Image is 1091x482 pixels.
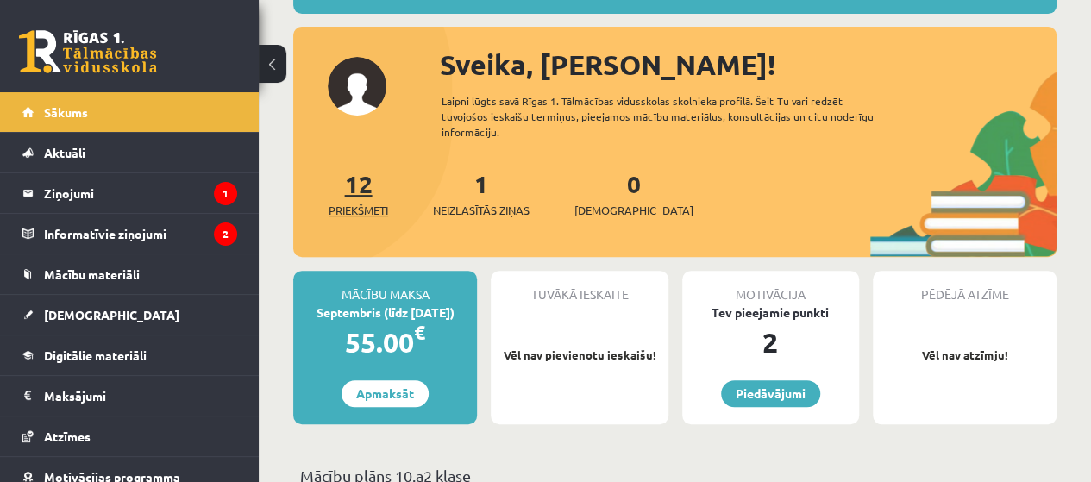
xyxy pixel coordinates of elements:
[414,320,425,345] span: €
[44,104,88,120] span: Sākums
[342,380,429,407] a: Apmaksāt
[440,44,1057,85] div: Sveika, [PERSON_NAME]!
[44,376,237,416] legend: Maksājumi
[329,202,388,219] span: Priekšmeti
[22,295,237,335] a: [DEMOGRAPHIC_DATA]
[44,347,147,363] span: Digitālie materiāli
[44,173,237,213] legend: Ziņojumi
[22,254,237,294] a: Mācību materiāli
[44,307,179,322] span: [DEMOGRAPHIC_DATA]
[574,168,693,219] a: 0[DEMOGRAPHIC_DATA]
[44,266,140,282] span: Mācību materiāli
[214,182,237,205] i: 1
[329,168,388,219] a: 12Priekšmeti
[873,271,1057,304] div: Pēdējā atzīme
[433,202,530,219] span: Neizlasītās ziņas
[491,271,668,304] div: Tuvākā ieskaite
[442,93,900,140] div: Laipni lūgts savā Rīgas 1. Tālmācības vidusskolas skolnieka profilā. Šeit Tu vari redzēt tuvojošo...
[44,145,85,160] span: Aktuāli
[44,214,237,254] legend: Informatīvie ziņojumi
[22,92,237,132] a: Sākums
[22,376,237,416] a: Maksājumi
[293,304,477,322] div: Septembris (līdz [DATE])
[44,429,91,444] span: Atzīmes
[293,322,477,363] div: 55.00
[682,304,859,322] div: Tev pieejamie punkti
[214,222,237,246] i: 2
[19,30,157,73] a: Rīgas 1. Tālmācības vidusskola
[22,416,237,456] a: Atzīmes
[682,322,859,363] div: 2
[433,168,530,219] a: 1Neizlasītās ziņas
[574,202,693,219] span: [DEMOGRAPHIC_DATA]
[293,271,477,304] div: Mācību maksa
[22,133,237,172] a: Aktuāli
[721,380,820,407] a: Piedāvājumi
[22,214,237,254] a: Informatīvie ziņojumi2
[682,271,859,304] div: Motivācija
[22,173,237,213] a: Ziņojumi1
[881,347,1048,364] p: Vēl nav atzīmju!
[499,347,659,364] p: Vēl nav pievienotu ieskaišu!
[22,335,237,375] a: Digitālie materiāli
